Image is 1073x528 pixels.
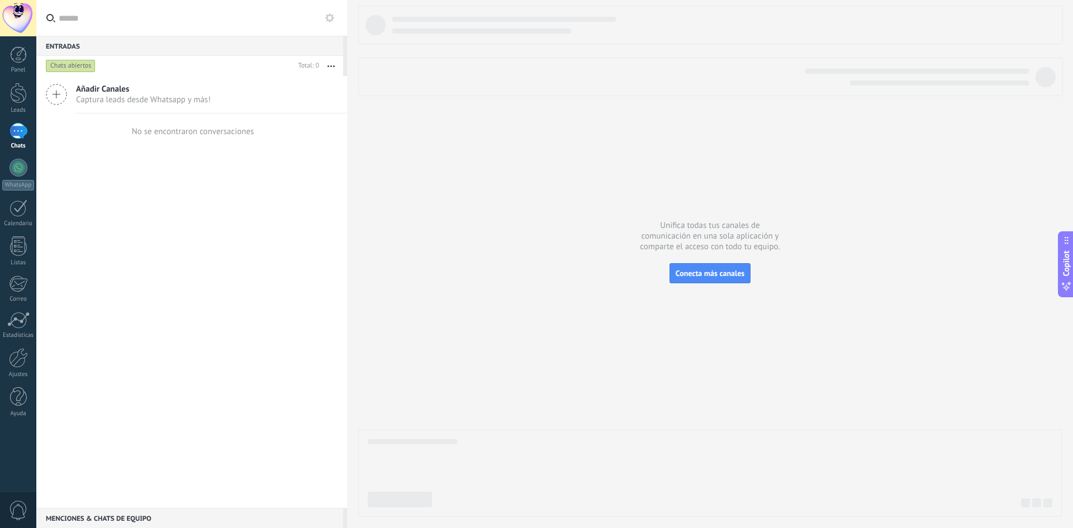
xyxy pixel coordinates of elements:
span: Captura leads desde Whatsapp y más! [76,94,211,105]
div: Leads [2,107,35,114]
div: Ajustes [2,371,35,378]
div: Calendario [2,220,35,227]
div: Entradas [36,36,343,56]
div: Correo [2,296,35,303]
div: Panel [2,66,35,74]
div: WhatsApp [2,180,34,191]
div: No se encontraron conversaciones [132,126,254,137]
div: Ayuda [2,410,35,417]
div: Chats abiertos [46,59,96,73]
div: Listas [2,259,35,267]
span: Conecta más canales [676,268,744,278]
div: Estadísticas [2,332,35,339]
button: Más [319,56,343,76]
span: Copilot [1061,250,1072,276]
button: Conecta más canales [670,263,751,283]
div: Chats [2,142,35,150]
div: Total: 0 [294,60,319,72]
div: Menciones & Chats de equipo [36,508,343,528]
span: Añadir Canales [76,84,211,94]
